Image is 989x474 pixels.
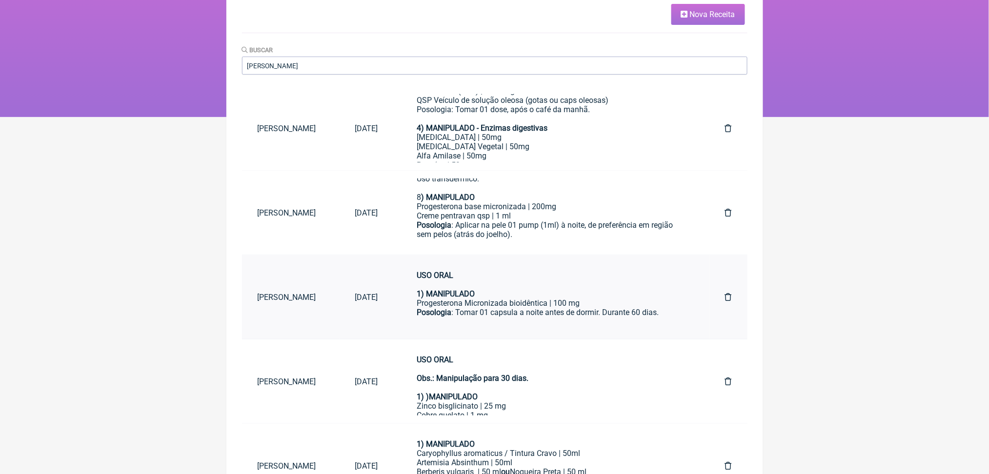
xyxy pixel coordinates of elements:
div: Caryophyllus aromaticus / Tintura Cravo | 50ml [417,449,686,458]
a: [PERSON_NAME] [242,369,340,394]
div: 8 [417,183,686,202]
a: [DATE] [340,285,394,310]
label: Buscar [242,46,273,54]
div: [MEDICAL_DATA] | 50mg [417,133,686,142]
div: Cobre quelato | 1 mg [417,411,686,420]
a: USO ORAL1) MANIPULADOProgesterona Micronizada bioidêntica | 100 mgPosologia: Tomar 01 capsula a n... [402,263,702,331]
a: [PERSON_NAME] [242,116,340,141]
strong: 1) )MANIPULADO [417,392,478,401]
div: Creme pentravan qsp | 1 ml [417,211,686,220]
strong: 4) MANIPULADO - Enzimas digestivas [417,123,548,133]
a: N Acetil Cisteína | 150mgCactínea Extrato | 250mgCoenzima Q10 | 100mgCurcuma Longa 95% curcuminoi... [402,94,702,162]
a: : Tomar 01 dose no almoço e 01 dose no jantar.5) MANIPULADOL Theanina | 100mgTaurina | 50 mgMagné... [402,178,702,247]
strong: Posologia [417,308,452,317]
a: [PERSON_NAME] [242,285,340,310]
input: Paciente ou conteúdo da fórmula [242,57,747,75]
strong: USO ORAL 1) MANIPULADO [417,271,475,298]
strong: Posologia [417,220,452,230]
div: : Aplicar na pele 01 pump (1ml) à noite, de preferência em região sem pelos (atrás do joelho). [417,220,686,239]
a: [DATE] [340,369,394,394]
div: Posologia: Tomar 01 dose, após o café da manhã. [417,105,686,133]
div: QSP Veículo de solução oleosa (gotas ou caps oleosas) [417,96,686,105]
div: Zinco bisglicinato | 25 mg [417,355,686,411]
div: Progesterona base micronizada | 200mg [417,202,686,211]
div: Artemisia Absinthum | 50ml [417,458,686,467]
a: [DATE] [340,200,394,225]
div: Alfa Amilase | 50mg [417,151,686,160]
div: Uso transdérmico: [417,174,686,183]
a: Nova Receita [671,4,745,25]
div: Progesterona Micronizada bioidêntica | 100 mg [417,298,686,308]
strong: ) MANIPULADO [422,193,475,202]
strong: USO ORAL Obs.: Manipulação para 30 dias. [417,355,529,383]
div: [MEDICAL_DATA] Vegetal | 50mg [417,142,686,151]
a: [PERSON_NAME] [242,200,340,225]
a: [DATE] [340,116,394,141]
span: Nova Receita [690,10,735,19]
div: : Tomar 01 capsula a noite antes de dormir. Durante 60 dias. [417,308,686,326]
div: Papaína | 50mg [417,160,686,170]
strong: 1) MANIPULADO [417,439,475,449]
a: USO ORALObs.: Manipulação para 30 dias.1) )MANIPULADOZinco bisglicinato | 25 mgCobre quelato | 1 ... [402,347,702,415]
